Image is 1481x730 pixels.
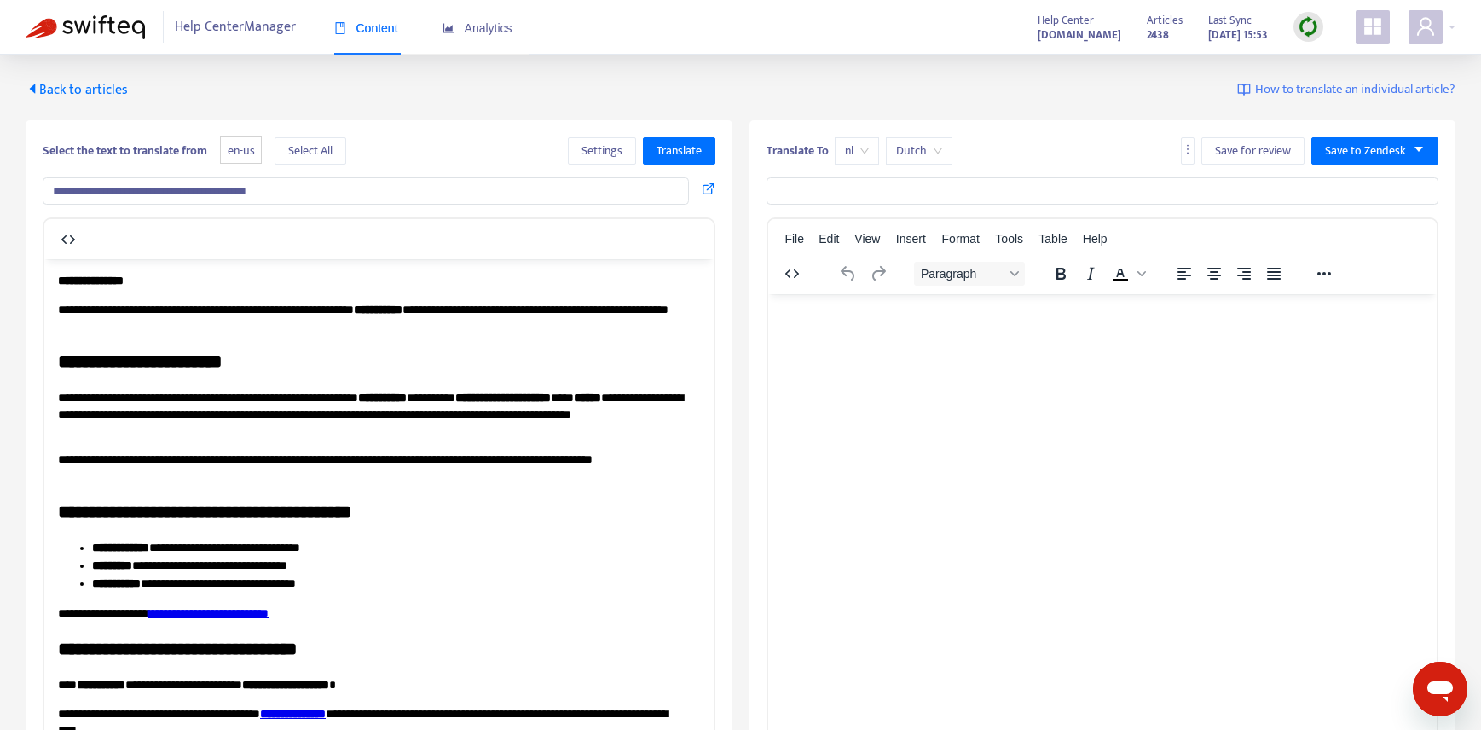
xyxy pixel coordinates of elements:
[334,21,398,35] span: Content
[568,137,636,165] button: Settings
[443,22,454,34] span: area-chart
[581,142,622,160] span: Settings
[914,262,1025,286] button: Block Paragraph
[1215,142,1291,160] span: Save for review
[220,136,262,165] span: en-us
[1413,662,1467,716] iframe: Button to launch messaging window
[1038,25,1121,44] a: [DOMAIN_NAME]
[26,15,145,39] img: Swifteq
[1237,83,1251,96] img: image-link
[43,141,207,160] b: Select the text to translate from
[1325,142,1406,160] span: Save to Zendesk
[942,232,980,246] span: Format
[896,232,926,246] span: Insert
[275,137,346,165] button: Select All
[26,78,128,101] span: Back to articles
[1255,80,1455,100] span: How to translate an individual article?
[1038,232,1067,246] span: Table
[1208,11,1252,30] span: Last Sync
[1237,80,1455,100] a: How to translate an individual article?
[1147,11,1183,30] span: Articles
[1201,137,1305,165] button: Save for review
[845,138,869,164] span: nl
[1083,232,1108,246] span: Help
[1311,137,1438,165] button: Save to Zendeskcaret-down
[819,232,839,246] span: Edit
[334,22,346,34] span: book
[1415,16,1436,37] span: user
[657,142,702,160] span: Translate
[1147,26,1169,44] strong: 2438
[1182,143,1194,155] span: more
[1038,11,1094,30] span: Help Center
[784,232,804,246] span: File
[1200,262,1229,286] button: Align center
[921,267,1004,281] span: Paragraph
[864,262,893,286] button: Redo
[1229,262,1258,286] button: Align right
[1038,26,1121,44] strong: [DOMAIN_NAME]
[643,137,715,165] button: Translate
[1413,143,1425,155] span: caret-down
[1170,262,1199,286] button: Align left
[995,232,1023,246] span: Tools
[26,82,39,96] span: caret-left
[288,142,333,160] span: Select All
[1181,137,1195,165] button: more
[1106,262,1148,286] div: Text color Black
[1310,262,1339,286] button: Reveal or hide additional toolbar items
[854,232,880,246] span: View
[175,11,296,43] span: Help Center Manager
[834,262,863,286] button: Undo
[1076,262,1105,286] button: Italic
[1298,16,1319,38] img: sync.dc5367851b00ba804db3.png
[14,14,656,721] body: Rich Text Area. Press ALT-0 for help.
[443,21,512,35] span: Analytics
[896,138,942,164] span: Dutch
[1259,262,1288,286] button: Justify
[767,141,829,160] b: Translate To
[1046,262,1075,286] button: Bold
[1362,16,1383,37] span: appstore
[1208,26,1268,44] strong: [DATE] 15:53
